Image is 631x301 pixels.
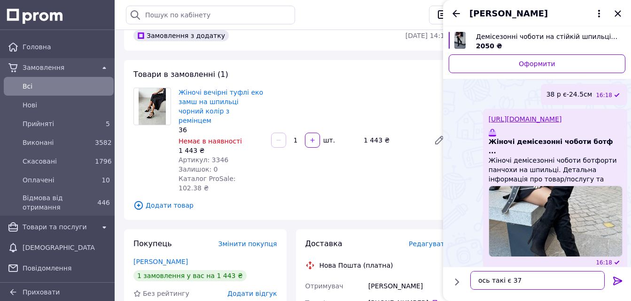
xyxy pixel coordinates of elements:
[366,278,451,294] div: [PERSON_NAME]
[179,166,218,173] span: Залишок: 0
[305,282,343,290] span: Отримувач
[179,137,242,145] span: Немає в наявності
[596,259,612,267] span: 16:18 12.10.2025
[133,258,188,265] a: [PERSON_NAME]
[360,134,426,147] div: 1 443 ₴
[476,32,618,41] span: Демісезонні чоботи на стійкій шпильці еко замші чорного кольору
[23,288,60,296] span: Приховати
[218,240,277,248] span: Змінити покупця
[449,32,625,51] a: Переглянути товар
[405,32,449,39] time: [DATE] 14:17
[95,139,112,146] span: 3582
[133,239,172,248] span: Покупець
[317,261,396,270] div: Нова Пошта (платна)
[454,32,466,49] img: 6792589678_w640_h640_demisezonnye-sapogi-na.jpg
[179,156,228,164] span: Артикул: 3346
[596,91,612,99] span: 16:18 12.10.2025
[179,125,264,135] div: 36
[429,6,472,24] button: Чат
[95,158,112,165] span: 1796
[476,42,502,50] span: 2050 ₴
[23,263,110,273] span: Повідомлення
[133,70,228,79] span: Товари в замовленні (1)
[449,54,625,73] a: Оформити
[321,135,336,145] div: шт.
[23,193,91,212] span: Відмова від отримання
[23,100,110,110] span: Нові
[451,276,463,288] button: Показати кнопки
[305,239,343,248] span: Доставка
[23,175,91,185] span: Оплачені
[106,120,110,128] span: 5
[101,176,110,184] span: 10
[23,222,95,232] span: Товари та послуги
[23,63,95,72] span: Замовлення
[179,146,264,155] div: 1 443 ₴
[469,8,605,20] button: [PERSON_NAME]
[179,89,263,124] a: Жіночі вечірні туфлі еко замш на шпильці чорний колір з ремінцем
[23,119,91,128] span: Прийняті
[139,88,166,125] img: Жіночі вечірні туфлі еко замш на шпильці чорний колір з ремінцем
[23,42,110,52] span: Головна
[489,156,622,184] span: Жіночі демісезонні чоботи ботфорти панчохи на шпильці. Детальна інформація про товар/послугу та п...
[126,6,295,24] input: Пошук по кабінету
[23,82,110,91] span: Всi
[179,175,235,192] span: Каталог ProSale: 102.38 ₴
[451,8,462,19] button: Назад
[489,129,496,136] img: Жіночі демісезонні чоботи ботф ...
[470,271,605,290] textarea: ось такі є 37
[489,115,562,123] a: [URL][DOMAIN_NAME]
[546,90,592,99] span: 38 р є-24.5см
[133,270,247,281] div: 1 замовлення у вас на 1 443 ₴
[23,138,91,147] span: Виконані
[612,8,623,19] button: Закрити
[430,131,449,150] a: Редагувати
[133,200,449,211] span: Додати товар
[409,240,449,248] span: Редагувати
[143,290,189,297] span: Без рейтингу
[23,243,95,252] span: [DEMOGRAPHIC_DATA]
[489,137,622,156] span: Жіночі демісезонні чоботи ботф ...
[133,30,229,41] div: Замовлення з додатку
[97,199,110,206] span: 446
[489,186,623,257] img: Жіночі демісезонні чоботи ботф ...
[23,157,91,166] span: Скасовані
[469,8,548,20] span: [PERSON_NAME]
[227,290,277,297] span: Додати відгук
